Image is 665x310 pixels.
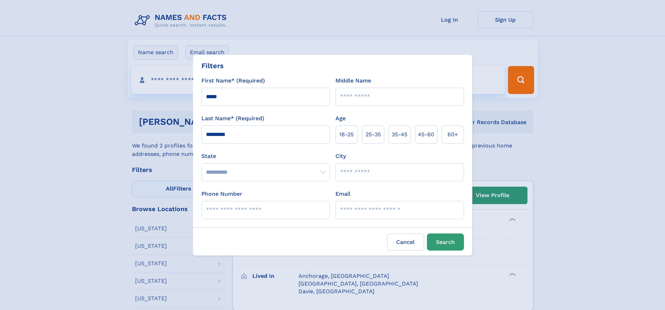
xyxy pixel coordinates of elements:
[335,77,371,85] label: Middle Name
[427,233,464,251] button: Search
[387,233,424,251] label: Cancel
[201,114,264,123] label: Last Name* (Required)
[201,60,224,71] div: Filters
[339,130,354,139] span: 18‑25
[201,152,330,160] label: State
[392,130,407,139] span: 35‑45
[335,152,346,160] label: City
[335,114,346,123] label: Age
[335,190,350,198] label: Email
[418,130,434,139] span: 45‑60
[201,190,242,198] label: Phone Number
[201,77,265,85] label: First Name* (Required)
[448,130,458,139] span: 60+
[365,130,381,139] span: 25‑35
